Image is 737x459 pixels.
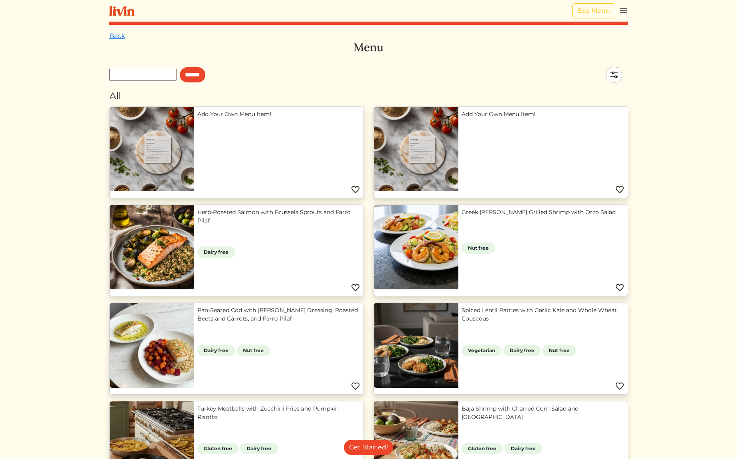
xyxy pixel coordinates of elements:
a: See Menu [572,3,615,18]
img: Favorite menu item [351,283,360,293]
a: Herb-Roasted Salmon with Brussels Sprouts and Farro Pilaf [197,208,360,225]
a: Back [109,32,125,40]
img: Favorite menu item [351,185,360,194]
div: All [109,89,628,103]
img: menu_hamburger-cb6d353cf0ecd9f46ceae1c99ecbeb4a00e71ca567a856bd81f57e9d8c17bb26.svg [619,6,628,16]
img: Favorite menu item [615,185,625,194]
img: Favorite menu item [351,381,360,391]
a: Get Started! [344,440,393,455]
a: Spiced Lentil Patties with Garlic Kale and Whole Wheat Couscous [462,306,625,323]
a: Greek [PERSON_NAME] Grilled Shrimp with Orzo Salad [462,208,625,216]
a: Add Your Own Menu Item! [462,110,625,118]
h3: Menu [109,41,628,54]
img: Favorite menu item [615,283,625,293]
img: Favorite menu item [615,381,625,391]
img: filter-5a7d962c2457a2d01fc3f3b070ac7679cf81506dd4bc827d76cf1eb68fb85cd7.svg [600,61,628,89]
a: Baja Shrimp with Charred Corn Salad and [GEOGRAPHIC_DATA] [462,405,625,421]
a: Add Your Own Menu Item! [197,110,360,118]
a: Pan-Seared Cod with [PERSON_NAME] Dressing, Roasted Beets and Carrots, and Farro Pilaf [197,306,360,323]
img: livin-logo-a0d97d1a881af30f6274990eb6222085a2533c92bbd1e4f22c21b4f0d0e3210c.svg [109,6,135,16]
a: Turkey Meatballs with Zucchini Fries and Pumpkin Risotto [197,405,360,421]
